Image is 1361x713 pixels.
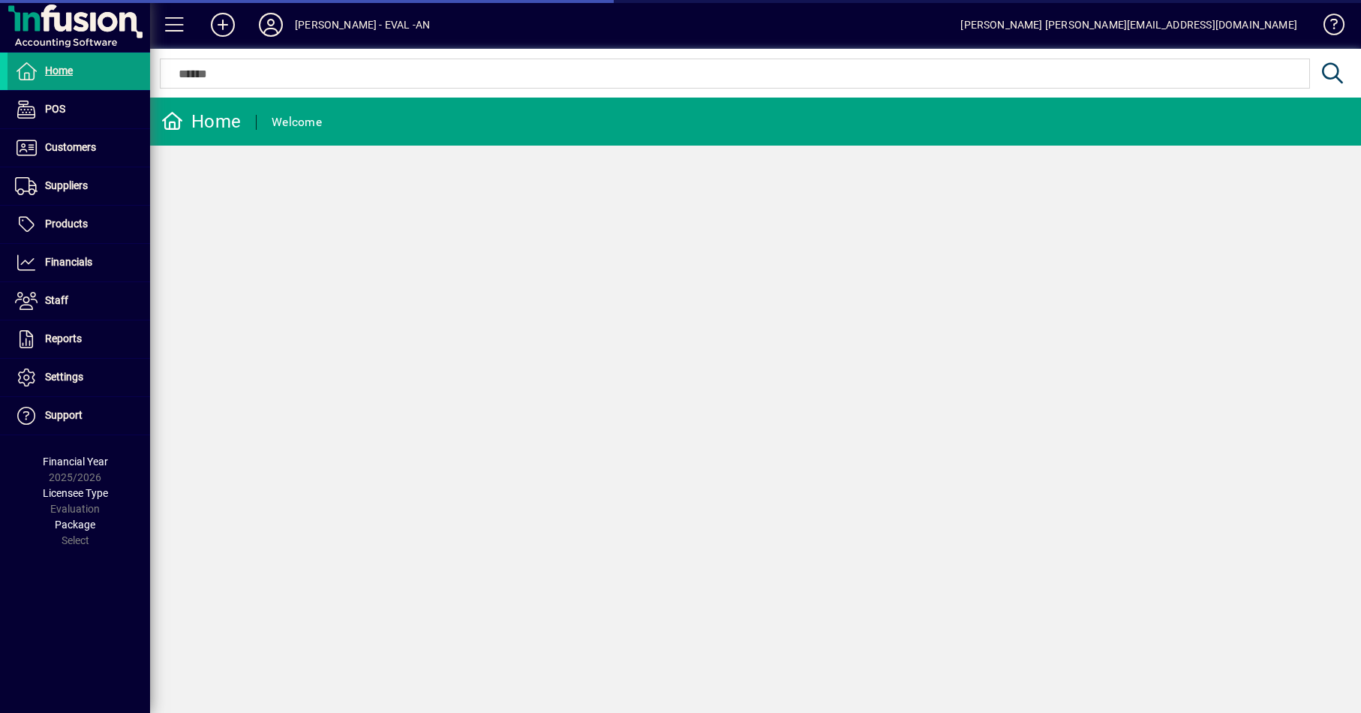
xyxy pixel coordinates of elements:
[43,487,108,499] span: Licensee Type
[45,294,68,306] span: Staff
[45,103,65,115] span: POS
[272,110,322,134] div: Welcome
[45,409,83,421] span: Support
[45,256,92,268] span: Financials
[8,320,150,358] a: Reports
[45,65,73,77] span: Home
[45,218,88,230] span: Products
[161,110,241,134] div: Home
[199,11,247,38] button: Add
[55,519,95,531] span: Package
[43,456,108,468] span: Financial Year
[960,13,1297,37] div: [PERSON_NAME] [PERSON_NAME][EMAIL_ADDRESS][DOMAIN_NAME]
[247,11,295,38] button: Profile
[1312,3,1342,52] a: Knowledge Base
[8,206,150,243] a: Products
[45,141,96,153] span: Customers
[45,332,82,344] span: Reports
[8,244,150,281] a: Financials
[45,371,83,383] span: Settings
[8,129,150,167] a: Customers
[295,13,430,37] div: [PERSON_NAME] - EVAL -AN
[8,91,150,128] a: POS
[8,282,150,320] a: Staff
[8,397,150,435] a: Support
[45,179,88,191] span: Suppliers
[8,167,150,205] a: Suppliers
[8,359,150,396] a: Settings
